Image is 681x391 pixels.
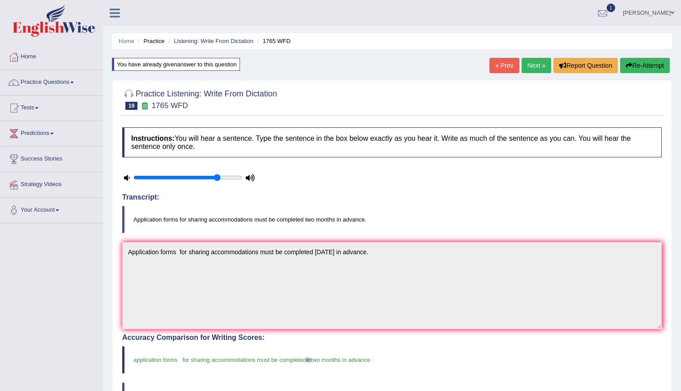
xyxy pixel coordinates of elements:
[0,44,103,67] a: Home
[140,102,149,110] small: Exam occurring question
[182,356,306,363] span: for sharing accommodations must be completed
[0,70,103,92] a: Practice Questions
[553,58,618,73] button: Report Question
[489,58,519,73] a: « Prev
[122,87,277,110] h2: Practice Listening: Write From Dictation
[255,37,291,45] li: 1765 WFD
[122,334,662,342] h4: Accuracy Comparison for Writing Scores:
[122,127,662,157] h4: You will hear a sentence. Type the sentence in the box below exactly as you hear it. Write as muc...
[607,4,616,12] span: 1
[0,147,103,169] a: Success Stories
[122,206,662,233] blockquote: Application forms for sharing accommodations must be completed two months in advance.
[119,38,134,44] a: Home
[174,38,253,44] a: Listening: Write From Dictation
[311,356,370,363] span: two months in advance
[152,101,188,110] small: 1765 WFD
[131,135,175,142] b: Instructions:
[136,37,164,45] li: Practice
[133,356,177,363] span: application forms
[522,58,551,73] a: Next »
[122,193,662,201] h4: Transcript:
[0,96,103,118] a: Tests
[112,58,240,71] div: You have already given answer to this question
[306,356,311,363] span: in
[0,121,103,143] a: Predictions
[0,172,103,195] a: Strategy Videos
[125,102,137,110] span: 19
[0,198,103,220] a: Your Account
[620,58,670,73] button: Re-Attempt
